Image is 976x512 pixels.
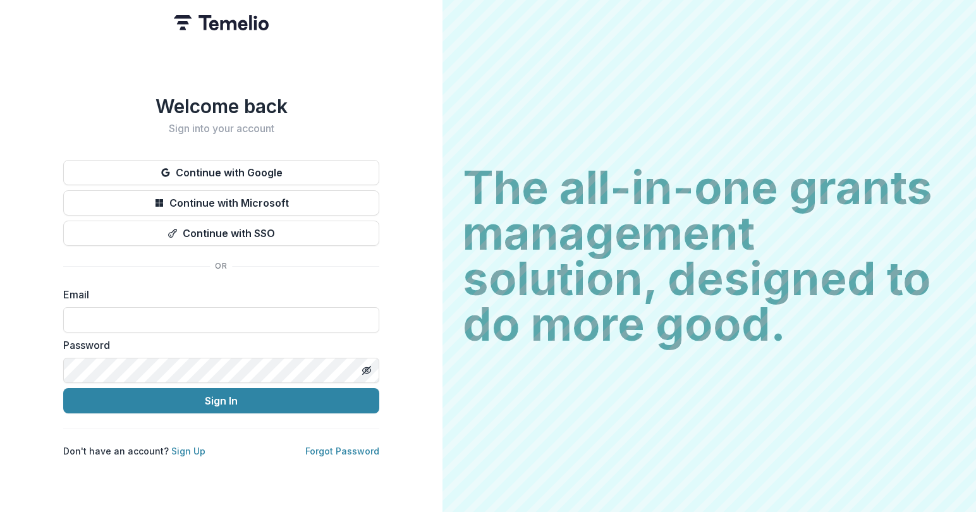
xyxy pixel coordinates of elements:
h2: Sign into your account [63,123,379,135]
a: Sign Up [171,446,205,456]
img: Temelio [174,15,269,30]
a: Forgot Password [305,446,379,456]
h1: Welcome back [63,95,379,118]
button: Continue with Microsoft [63,190,379,216]
button: Continue with SSO [63,221,379,246]
label: Password [63,338,372,353]
p: Don't have an account? [63,444,205,458]
button: Toggle password visibility [357,360,377,381]
button: Continue with Google [63,160,379,185]
label: Email [63,287,372,302]
button: Sign In [63,388,379,413]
